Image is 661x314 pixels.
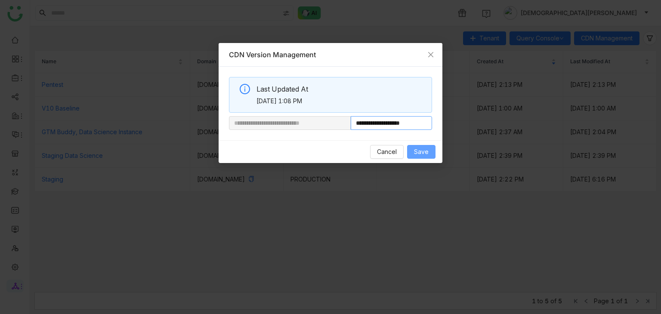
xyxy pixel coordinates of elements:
span: Last Updated At [256,84,425,95]
button: Cancel [370,145,404,159]
button: Close [419,43,442,66]
span: Cancel [377,147,397,157]
span: [DATE] 1:08 PM [256,96,425,106]
button: Save [407,145,436,159]
div: CDN Version Management [229,50,432,59]
span: Save [414,147,429,157]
